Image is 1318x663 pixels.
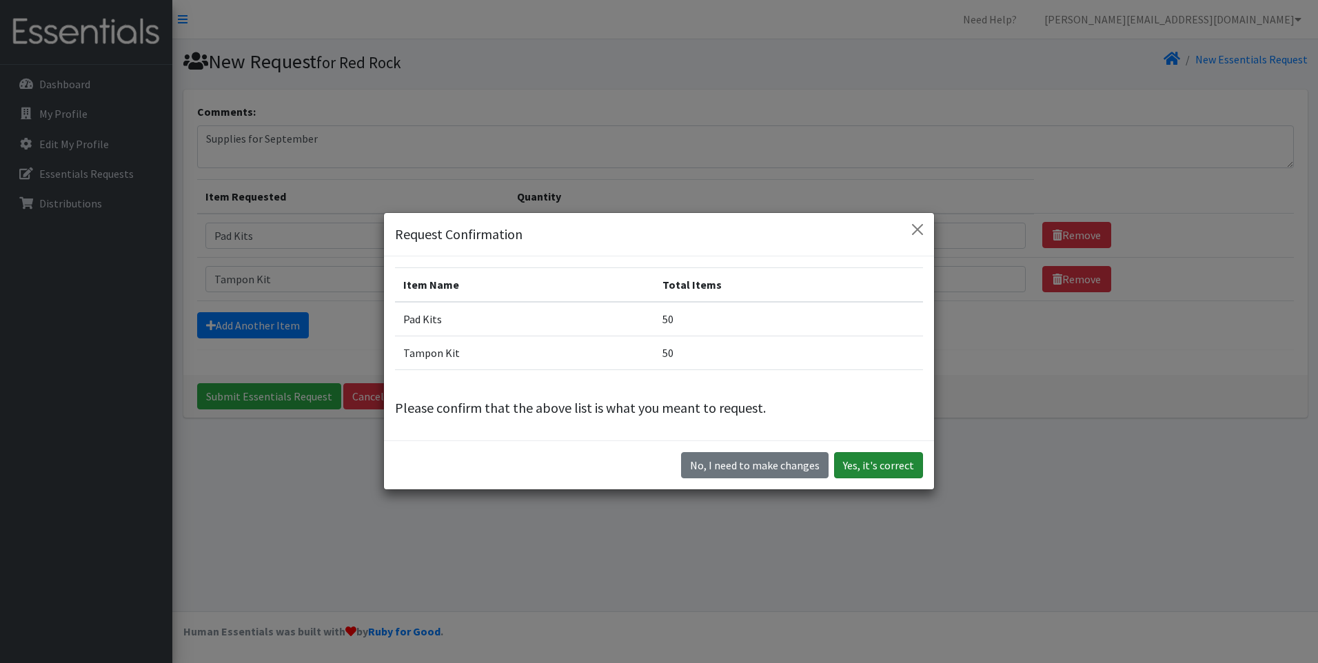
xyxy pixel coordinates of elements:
[395,336,654,369] td: Tampon Kit
[834,452,923,478] button: Yes, it's correct
[906,218,929,241] button: Close
[654,336,923,369] td: 50
[681,452,829,478] button: No I need to make changes
[395,398,923,418] p: Please confirm that the above list is what you meant to request.
[654,302,923,336] td: 50
[395,224,523,245] h5: Request Confirmation
[654,267,923,302] th: Total Items
[395,267,654,302] th: Item Name
[395,302,654,336] td: Pad Kits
